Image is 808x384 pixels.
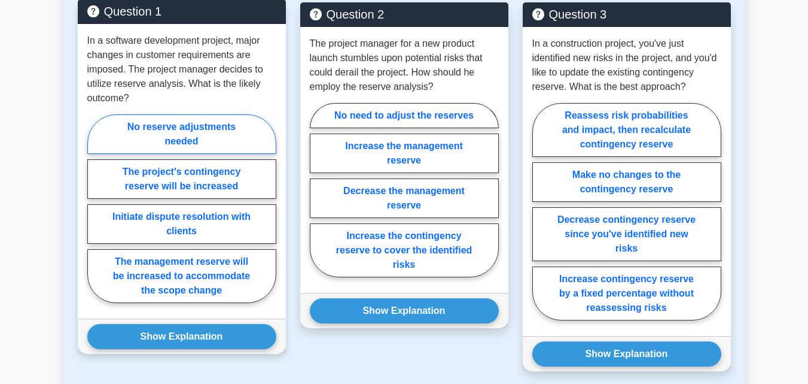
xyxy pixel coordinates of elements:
h5: Question 3 [532,7,721,22]
label: Decrease contingency reserve since you've identified new risks [532,207,721,261]
p: The project manager for a new product launch stumbles upon potential risks that could derail the ... [310,37,499,94]
label: Increase the management reserve [310,134,499,173]
label: Make no changes to the contingency reserve [532,162,721,202]
button: Show Explanation [532,341,721,367]
label: Initiate dispute resolution with clients [87,204,276,244]
label: Increase the contingency reserve to cover the identified risks [310,223,499,277]
label: Reassess risk probabilities and impact, then recalculate contingency reserve [532,103,721,157]
label: Decrease the management reserve [310,179,499,218]
label: The management reserve will be increased to accommodate the scope change [87,249,276,303]
button: Show Explanation [310,298,499,323]
h5: Question 1 [87,4,276,19]
button: Show Explanation [87,324,276,349]
p: In a software development project, major changes in customer requirements are imposed. The projec... [87,34,276,105]
label: The project's contingency reserve will be increased [87,159,276,199]
label: No reserve adjustments needed [87,114,276,154]
label: Increase contingency reserve by a fixed percentage without reassessing risks [532,267,721,320]
p: In a construction project, you've just identified new risks in the project, and you'd like to upd... [532,37,721,94]
h5: Question 2 [310,7,499,22]
label: No need to adjust the reserves [310,103,499,128]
